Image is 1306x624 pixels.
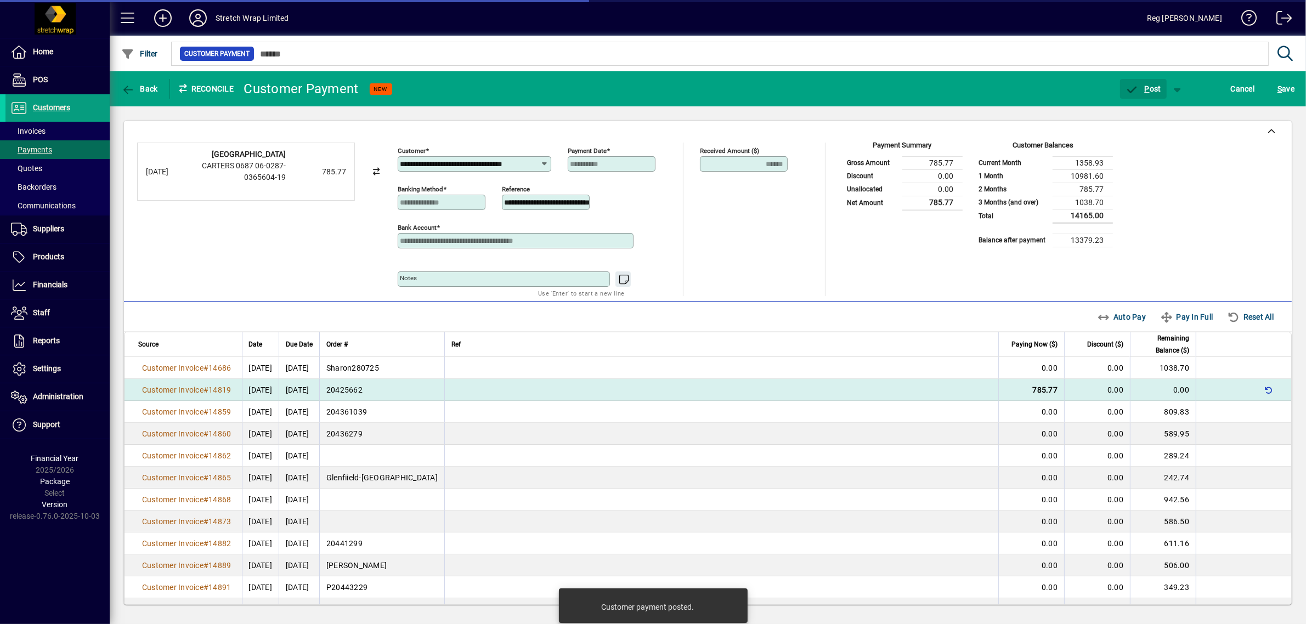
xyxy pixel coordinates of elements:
a: Customer Invoice#14882 [138,537,235,549]
a: Suppliers [5,215,110,243]
td: 2 Months [974,183,1053,196]
a: Products [5,243,110,271]
span: Staff [33,308,50,317]
td: 785.77 [1053,183,1113,196]
span: 349.23 [1164,583,1190,592]
span: Products [33,252,64,261]
a: Customer Invoice#14895 [138,603,235,615]
span: 0.00 [1042,539,1058,548]
span: 242.74 [1164,473,1190,482]
span: Customer Invoice [142,385,203,394]
a: Communications [5,196,110,215]
span: Paying Now ($) [1011,338,1058,350]
a: Home [5,38,110,66]
span: 0.00 [1107,517,1123,526]
td: Net Amount [842,196,902,209]
span: Reports [33,336,60,345]
a: Customer Invoice#14686 [138,362,235,374]
span: Customer Invoice [142,517,203,526]
a: Invoices [5,122,110,140]
span: # [203,473,208,482]
td: 1358.93 [1053,156,1113,169]
span: # [203,539,208,548]
span: ave [1277,80,1294,98]
span: [DATE] [249,364,273,372]
span: Date [249,338,263,350]
a: Customer Invoice#14819 [138,384,235,396]
mat-label: Payment Date [568,147,607,155]
a: Financials [5,271,110,299]
span: 0.00 [1107,364,1123,372]
td: 0.00 [902,183,963,196]
td: [DATE] [279,445,319,467]
span: 14865 [208,473,231,482]
span: 14868 [208,495,231,504]
td: 0.00 [902,169,963,183]
span: 785.77 [1033,385,1058,394]
span: Backorders [11,183,56,191]
span: # [203,429,208,438]
span: Customer Invoice [142,429,203,438]
a: Customer Invoice#14873 [138,515,235,527]
mat-label: Customer [398,147,426,155]
td: 20436279 [319,423,444,445]
mat-label: Banking method [398,185,444,193]
td: P20443229 [319,576,444,598]
span: 14686 [208,364,231,372]
a: Logout [1268,2,1292,38]
span: [DATE] [249,407,273,416]
span: 289.24 [1164,451,1190,460]
td: Discount [842,169,902,183]
span: 0.00 [1042,583,1058,592]
span: Customer Invoice [142,561,203,570]
td: 1038.70 [1053,196,1113,209]
span: NEW [374,86,388,93]
span: [DATE] [249,385,273,394]
td: [DATE] [279,379,319,401]
span: Package [40,477,70,486]
span: [DATE] [249,495,273,504]
span: 942.56 [1164,495,1190,504]
div: 785.77 [291,166,346,178]
span: Source [138,338,159,350]
span: POS [33,75,48,84]
td: [DATE] [279,510,319,532]
span: 809.83 [1164,407,1190,416]
span: Customer Invoice [142,364,203,372]
td: Sharon280725 [319,357,444,379]
span: S [1277,84,1282,93]
span: Pay In Full [1160,308,1213,326]
button: Add [145,8,180,28]
span: Customer Invoice [142,495,203,504]
span: 506.00 [1164,561,1190,570]
div: Customer Payment [244,80,359,98]
span: Financials [33,280,67,289]
span: 0.00 [1042,495,1058,504]
span: 0.00 [1107,407,1123,416]
td: 3 Months (and over) [974,196,1053,209]
mat-hint: Use 'Enter' to start a new line [538,287,624,299]
button: Reset All [1223,307,1278,327]
span: # [203,407,208,416]
span: Invoices [11,127,46,135]
span: Settings [33,364,61,373]
td: [DATE] [279,467,319,489]
a: Customer Invoice#14868 [138,493,235,506]
span: ost [1126,84,1161,93]
span: Customer Invoice [142,451,203,460]
td: Total [974,209,1053,223]
span: 0.00 [1107,561,1123,570]
span: Version [42,500,68,509]
span: Home [33,47,53,56]
td: 10981.60 [1053,169,1113,183]
span: Customer Invoice [142,539,203,548]
a: Reports [5,327,110,355]
span: 14862 [208,451,231,460]
span: 0.00 [1042,473,1058,482]
td: [DATE] [279,489,319,510]
td: 785.77 [902,196,963,209]
span: 0.00 [1107,385,1123,394]
button: Post [1120,79,1167,99]
strong: [GEOGRAPHIC_DATA] [212,150,286,158]
span: Suppliers [33,224,64,233]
